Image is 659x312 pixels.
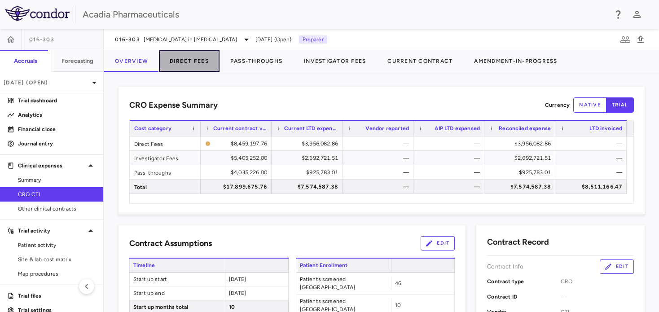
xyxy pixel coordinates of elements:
span: CRO CTI [18,190,96,198]
div: $2,692,721.51 [492,151,551,165]
span: Vendor reported [365,125,409,132]
div: — [351,165,409,180]
div: $925,783.01 [280,165,338,180]
div: Pass-throughs [130,165,201,179]
span: Start up start [130,272,225,286]
div: — [563,136,622,151]
span: Site & lab cost matrix [18,255,96,264]
div: Acadia Pharmaceuticals [83,8,607,21]
div: — [422,180,480,194]
span: Cost category [134,125,171,132]
p: Contract type [487,277,560,286]
button: native [573,97,606,113]
span: Other clinical contracts [18,205,96,213]
div: $3,956,082.86 [492,136,551,151]
span: 10 [395,302,401,308]
span: 016-303 [29,36,54,43]
div: $5,405,252.00 [209,151,267,165]
span: 10 [229,304,235,310]
div: $4,035,226.00 [209,165,267,180]
p: Trial files [18,292,96,300]
div: — [351,136,409,151]
span: CRO [561,277,634,286]
span: [MEDICAL_DATA] in [MEDICAL_DATA] [144,35,237,44]
div: $7,574,587.38 [280,180,338,194]
button: Edit [600,259,634,274]
span: Patients screened [GEOGRAPHIC_DATA] [296,272,391,294]
div: $8,459,197.76 [214,136,267,151]
button: Direct Fees [159,50,220,72]
span: LTD invoiced [589,125,622,132]
button: trial [606,97,634,113]
div: Investigator Fees [130,151,201,165]
span: Current contract value [213,125,267,132]
p: Financial close [18,125,96,133]
span: Reconciled expense [499,125,551,132]
p: [DATE] (Open) [4,79,89,87]
span: Current LTD expensed [284,125,338,132]
h6: Accruals [14,57,37,65]
span: — [561,293,634,301]
button: Pass-Throughs [220,50,293,72]
span: The contract record and uploaded budget values do not match. Please review the contract record an... [205,137,267,150]
h6: CRO Expense Summary [129,99,218,111]
h6: Contract Record [487,236,549,248]
h6: Forecasting [62,57,94,65]
div: Total [130,180,201,193]
p: Clinical expenses [18,162,85,170]
div: $17,899,675.76 [209,180,267,194]
span: Patient activity [18,241,96,249]
div: Direct Fees [130,136,201,150]
img: logo-full-SnFGN8VE.png [5,6,70,21]
p: Currency [545,101,570,109]
div: $7,574,587.38 [492,180,551,194]
div: — [422,151,480,165]
p: Preparer [299,35,327,44]
span: Patient Enrollment [296,259,391,272]
span: Summary [18,176,96,184]
button: Overview [104,50,159,72]
span: AIP LTD expensed [435,125,480,132]
span: Start up end [130,286,225,300]
span: [DATE] (Open) [255,35,292,44]
span: [DATE] [229,290,246,296]
div: — [563,165,622,180]
div: $8,511,166.47 [563,180,622,194]
h6: Contract Assumptions [129,237,212,250]
p: Trial activity [18,227,85,235]
span: 016-303 [115,36,140,43]
div: — [422,165,480,180]
button: Edit [421,236,455,250]
div: $925,783.01 [492,165,551,180]
span: [DATE] [229,276,246,282]
span: Timeline [129,259,225,272]
button: Amendment-In-Progress [463,50,568,72]
p: Contract Info [487,263,523,271]
p: Analytics [18,111,96,119]
div: — [351,151,409,165]
p: Contract ID [487,293,560,301]
div: — [351,180,409,194]
button: Current Contract [377,50,463,72]
button: Investigator Fees [293,50,377,72]
div: $2,692,721.51 [280,151,338,165]
div: — [422,136,480,151]
span: 46 [395,280,401,286]
p: Journal entry [18,140,96,148]
div: — [563,151,622,165]
div: $3,956,082.86 [280,136,338,151]
p: Trial dashboard [18,97,96,105]
span: Map procedures [18,270,96,278]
